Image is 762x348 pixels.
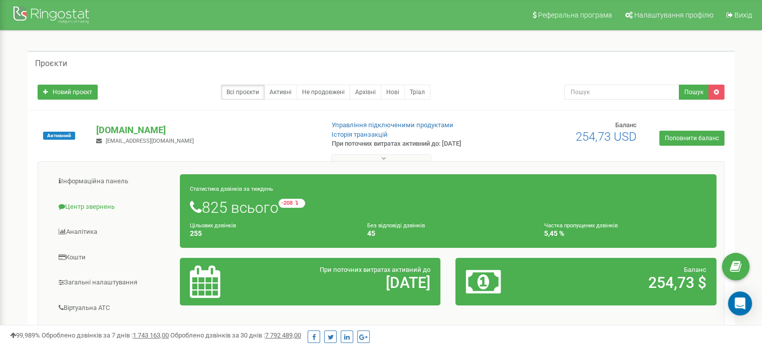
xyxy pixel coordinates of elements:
[265,331,301,339] u: 7 792 489,00
[10,331,40,339] span: 99,989%
[728,291,752,315] div: Open Intercom Messenger
[46,169,180,194] a: Інформаційна панель
[544,230,706,237] h4: 5,45 %
[679,85,709,100] button: Пошук
[190,230,352,237] h4: 255
[367,230,530,237] h4: 45
[46,270,180,295] a: Загальні налаштування
[190,199,706,216] h1: 825 всього
[381,85,405,100] a: Нові
[279,199,305,208] small: -208
[551,274,706,291] h2: 254,73 $
[659,131,724,146] a: Поповнити баланс
[350,85,381,100] a: Архівні
[634,11,713,19] span: Налаштування профілю
[404,85,430,100] a: Тріал
[320,266,430,273] span: При поточних витратах активний до
[332,131,388,138] a: Історія транзакцій
[564,85,679,100] input: Пошук
[544,222,618,229] small: Частка пропущених дзвінків
[615,121,637,129] span: Баланс
[46,195,180,219] a: Центр звернень
[96,124,315,137] p: [DOMAIN_NAME]
[42,331,169,339] span: Оброблено дзвінків за 7 днів :
[297,85,350,100] a: Не продовжені
[46,321,180,345] a: Наскрізна аналітика
[264,85,297,100] a: Активні
[367,222,425,229] small: Без відповіді дзвінків
[35,59,67,68] h5: Проєкти
[221,85,265,100] a: Всі проєкти
[106,138,194,144] span: [EMAIL_ADDRESS][DOMAIN_NAME]
[46,245,180,270] a: Кошти
[43,132,75,140] span: Активний
[734,11,752,19] span: Вихід
[332,139,492,149] p: При поточних витратах активний до: [DATE]
[538,11,612,19] span: Реферальна програма
[133,331,169,339] u: 1 743 163,00
[46,220,180,244] a: Аналiтика
[38,85,98,100] a: Новий проєкт
[170,331,301,339] span: Оброблено дзвінків за 30 днів :
[684,266,706,273] span: Баланс
[576,130,637,144] span: 254,73 USD
[190,222,236,229] small: Цільових дзвінків
[332,121,453,129] a: Управління підключеними продуктами
[190,186,273,192] small: Статистика дзвінків за тиждень
[275,274,430,291] h2: [DATE]
[46,296,180,320] a: Віртуальна АТС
